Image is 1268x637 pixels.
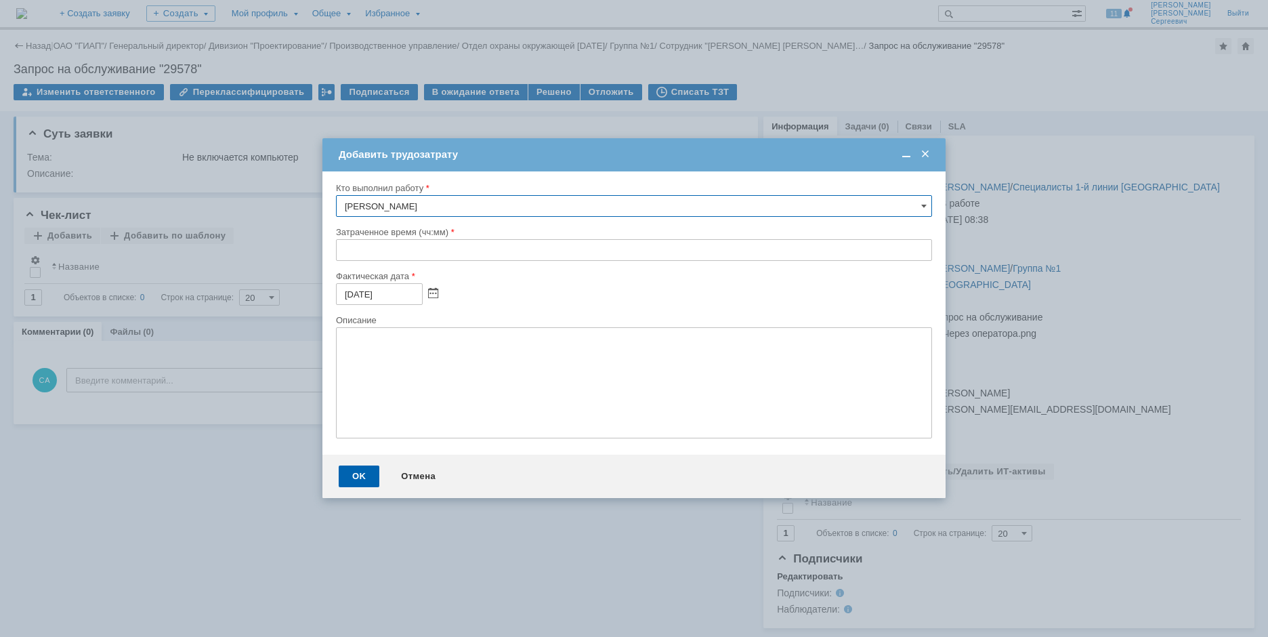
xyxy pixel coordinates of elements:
div: Затраченное время (чч:мм) [336,228,929,237]
div: Описание [336,316,929,325]
div: Фактическая дата [336,272,929,281]
span: Свернуть (Ctrl + M) [900,148,913,161]
div: Кто выполнил работу [336,184,929,192]
span: Закрыть [918,148,932,161]
div: Добавить трудозатрату [339,148,932,161]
